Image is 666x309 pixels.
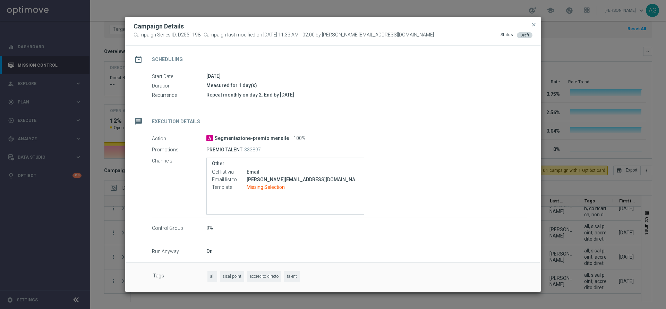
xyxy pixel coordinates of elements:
div: Email [247,168,359,175]
h2: Campaign Details [134,22,184,31]
label: Control Group [152,225,206,231]
p: 333897 [244,147,261,153]
label: Tags [153,271,207,282]
div: [DATE] [206,73,527,80]
label: Promotions [152,147,206,153]
h2: Execution Details [152,118,200,125]
label: Recurrence [152,92,206,98]
label: Run Anyway [152,248,206,254]
div: alessandro.giannotta@sisal.it, chiara.pigato@sisal.it [247,176,359,183]
i: message [132,115,145,128]
span: A [206,135,213,141]
span: talent [284,271,300,282]
label: Email list to [212,177,247,183]
div: Status: [501,32,514,38]
label: Channels [152,158,206,164]
div: Repeat monthly on day 2. End by [DATE] [206,91,527,98]
div: 0% [206,224,527,231]
p: PREMIO TALENT [206,147,242,153]
label: Template [212,184,247,191]
span: all [207,271,217,282]
span: close [531,22,537,27]
span: 100% [293,135,306,142]
colored-tag: Draft [517,32,532,37]
div: Missing Selection [247,184,285,191]
h2: Scheduling [152,56,183,63]
label: Start Date [152,73,206,80]
span: Campaign Series ID: D2551198 | Campaign last modified on [DATE] 11:33 AM +02:00 by [PERSON_NAME][... [134,32,434,38]
span: Draft [520,33,529,37]
label: Other [212,161,359,167]
span: accredito diretto [247,271,281,282]
label: Action [152,135,206,142]
label: Get list via [212,169,247,175]
i: date_range [132,53,145,66]
span: Segmentazione-premio mensile [215,135,289,142]
div: On [206,248,527,254]
label: Duration [152,83,206,89]
div: Measured for 1 day(s) [206,82,527,89]
span: sisal point [220,271,244,282]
